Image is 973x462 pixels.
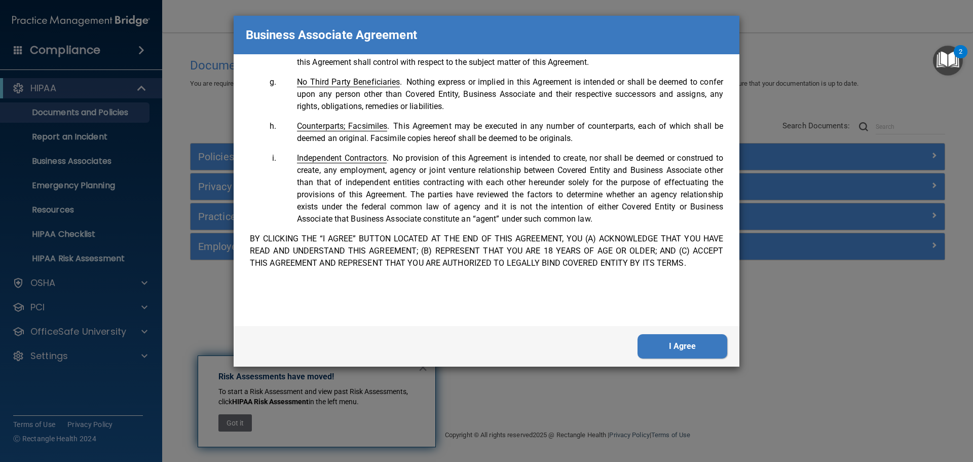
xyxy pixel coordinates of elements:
span: Independent Contractors [297,153,387,163]
p: BY CLICKING THE “I AGREE” BUTTON LOCATED AT THE END OF THIS AGREEMENT, YOU (A) ACKNOWLEDGE THAT Y... [250,233,723,269]
li: This Agreement may be executed in any number of counterparts, each of which shall be deemed an or... [278,120,723,145]
span: Counterparts; Facsimiles [297,121,387,131]
p: Business Associate Agreement [246,24,417,46]
iframe: Drift Widget Chat Controller [798,390,961,431]
button: I Agree [638,334,727,359]
div: 2 [959,52,962,65]
span: No Third Party Beneficiaries [297,77,400,87]
button: Open Resource Center, 2 new notifications [933,46,963,76]
span: . [297,153,389,163]
li: No provision of this Agreement is intended to create, nor shall be deemed or construed to create,... [278,152,723,225]
span: . [297,121,389,131]
li: Nothing express or implied in this Agreement is intended or shall be deemed to confer upon any pe... [278,76,723,113]
span: . [297,77,402,87]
